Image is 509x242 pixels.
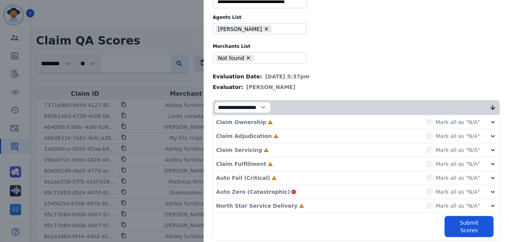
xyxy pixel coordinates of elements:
p: Claim Adjudication [216,132,272,140]
p: Claim Ownership [216,118,266,126]
span: [PERSON_NAME] [246,83,295,91]
button: Remove Not found [245,55,251,61]
p: Claim Fulfillment [216,160,266,168]
p: Auto Zero (Catastrophic) [216,188,290,196]
p: North Star Service Delivery [216,202,297,210]
li: [PERSON_NAME] [216,25,272,32]
button: Submit Scores [445,216,494,237]
div: Evaluation Date: [213,73,500,80]
label: Mark all as "N/A" [435,132,480,140]
label: Mark all as "N/A" [435,146,480,154]
button: Remove Stephanie Williams [264,26,269,32]
label: Mark all as "N/A" [435,160,480,168]
label: Mark all as "N/A" [435,188,480,196]
p: Claim Servicing [216,146,262,154]
label: Merchants List [213,43,500,49]
label: Mark all as "N/A" [435,118,480,126]
label: Agents List [213,14,500,20]
ul: selected options [215,25,302,34]
li: Not found [216,55,254,62]
label: Mark all as "N/A" [435,174,480,182]
label: Mark all as "N/A" [435,202,480,210]
p: Auto Fail (Critical) [216,174,270,182]
ul: selected options [215,54,302,63]
span: [DATE] 5:37pm [265,73,310,80]
div: Evaluator: [213,83,500,91]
